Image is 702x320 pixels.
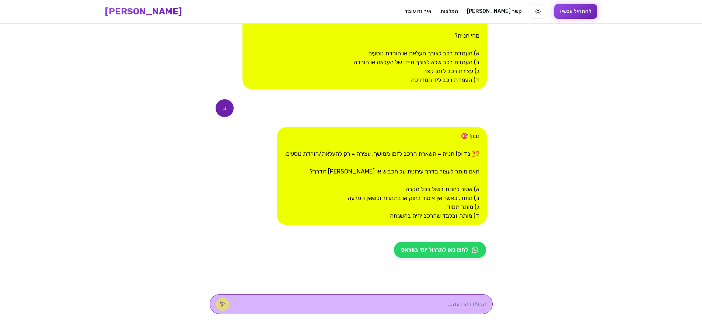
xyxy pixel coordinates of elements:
a: [PERSON_NAME] [105,6,182,17]
div: ב [216,99,234,117]
div: נכון! 🎯 💯 בדיוק! חנייה = השארת הרכב לזמן ממושך. עצירה = רק להעלאת/הורדת נוסעים. האם מותר לעצור בד... [277,127,487,225]
span: לחצו כאן לתרגול יומי בווצאפ [401,245,468,254]
a: לחצו כאן לתרגול יומי בווצאפ [393,241,487,259]
button: להתחיל עכשיו [554,4,597,19]
a: איך זה עובד [405,8,432,15]
a: [PERSON_NAME] קשר [467,8,522,15]
a: המלצות [440,8,458,15]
